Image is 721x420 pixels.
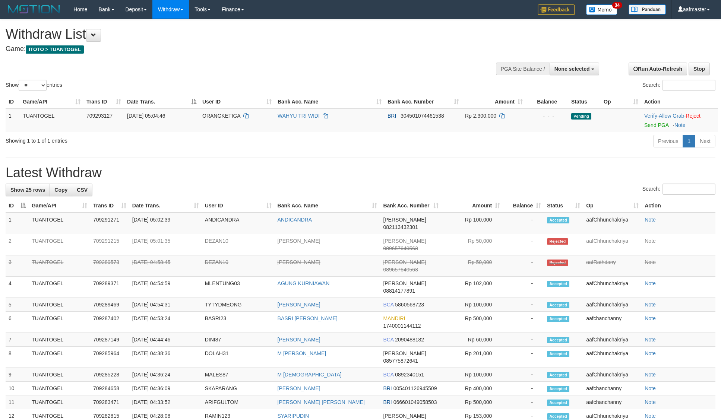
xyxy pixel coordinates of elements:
[526,95,568,109] th: Balance
[278,337,320,343] a: [PERSON_NAME]
[550,63,599,75] button: None selected
[442,312,503,333] td: Rp 500,000
[129,368,202,382] td: [DATE] 04:36:24
[547,413,569,420] span: Accepted
[129,213,202,234] td: [DATE] 05:02:39
[383,238,426,244] span: [PERSON_NAME]
[641,109,718,132] td: · ·
[129,199,202,213] th: Date Trans.: activate to sort column ascending
[503,368,544,382] td: -
[642,184,715,195] label: Search:
[202,368,275,382] td: MALES87
[503,395,544,409] td: -
[202,395,275,409] td: ARIFGULTOM
[29,395,90,409] td: TUANTOGEL
[465,113,496,119] span: Rp 2.300.000
[393,385,437,391] span: Copy 005401126945509 to clipboard
[544,199,583,213] th: Status: activate to sort column ascending
[29,312,90,333] td: TUANTOGEL
[503,333,544,347] td: -
[278,259,320,265] a: [PERSON_NAME]
[442,213,503,234] td: Rp 100,000
[278,315,338,321] a: BASRI [PERSON_NAME]
[583,234,642,255] td: aafChhunchakriya
[383,259,426,265] span: [PERSON_NAME]
[29,347,90,368] td: TUANTOGEL
[129,333,202,347] td: [DATE] 04:44:46
[10,187,45,193] span: Show 25 rows
[442,298,503,312] td: Rp 100,000
[19,80,47,91] select: Showentries
[199,95,275,109] th: User ID: activate to sort column ascending
[547,238,568,245] span: Rejected
[583,333,642,347] td: aafChhunchakriya
[383,358,418,364] span: Copy 085775872641 to clipboard
[442,395,503,409] td: Rp 500,000
[583,347,642,368] td: aafChhunchakriya
[72,184,92,196] a: CSV
[20,95,83,109] th: Game/API: activate to sort column ascending
[278,113,320,119] a: WAHYU TRI WIDI
[202,234,275,255] td: DEZAN10
[29,298,90,312] td: TUANTOGEL
[6,109,20,132] td: 1
[442,382,503,395] td: Rp 400,000
[503,298,544,312] td: -
[6,184,50,196] a: Show 25 rows
[6,45,473,53] h4: Game:
[388,113,396,119] span: BRI
[442,368,503,382] td: Rp 100,000
[29,368,90,382] td: TUANTOGEL
[383,245,418,251] span: Copy 089657640563 to clipboard
[278,385,320,391] a: [PERSON_NAME]
[90,199,129,213] th: Trans ID: activate to sort column ascending
[202,113,240,119] span: ORANGKETIGA
[90,298,129,312] td: 709289469
[383,217,426,223] span: [PERSON_NAME]
[278,399,365,405] a: [PERSON_NAME] [PERSON_NAME]
[383,413,426,419] span: [PERSON_NAME]
[29,333,90,347] td: TUANTOGEL
[6,395,29,409] td: 11
[29,234,90,255] td: TUANTOGEL
[90,395,129,409] td: 709283471
[90,368,129,382] td: 709285228
[278,280,330,286] a: AGUNG KURNIAWAN
[645,350,656,356] a: Note
[547,217,569,223] span: Accepted
[583,199,642,213] th: Op: activate to sort column ascending
[663,184,715,195] input: Search:
[653,135,683,147] a: Previous
[86,113,113,119] span: 709293127
[124,95,199,109] th: Date Trans.: activate to sort column descending
[383,288,415,294] span: Copy 08814177891 to clipboard
[442,234,503,255] td: Rp 50,000
[202,199,275,213] th: User ID: activate to sort column ascending
[129,347,202,368] td: [DATE] 04:38:36
[442,199,503,213] th: Amount: activate to sort column ascending
[642,199,715,213] th: Action
[503,234,544,255] td: -
[503,277,544,298] td: -
[689,63,710,75] a: Stop
[385,95,462,109] th: Bank Acc. Number: activate to sort column ascending
[503,312,544,333] td: -
[29,199,90,213] th: Game/API: activate to sort column ascending
[583,298,642,312] td: aafChhunchakriya
[645,217,656,223] a: Note
[6,255,29,277] td: 3
[663,80,715,91] input: Search:
[6,4,62,15] img: MOTION_logo.png
[583,312,642,333] td: aafchanchanny
[90,382,129,395] td: 709284658
[503,255,544,277] td: -
[202,347,275,368] td: DOLAH31
[202,298,275,312] td: TYTYDMEONG
[442,333,503,347] td: Rp 60,000
[127,113,165,119] span: [DATE] 05:04:46
[90,255,129,277] td: 709289573
[529,112,565,120] div: - - -
[383,350,426,356] span: [PERSON_NAME]
[644,122,668,128] a: Send PGA
[395,337,424,343] span: Copy 2090488182 to clipboard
